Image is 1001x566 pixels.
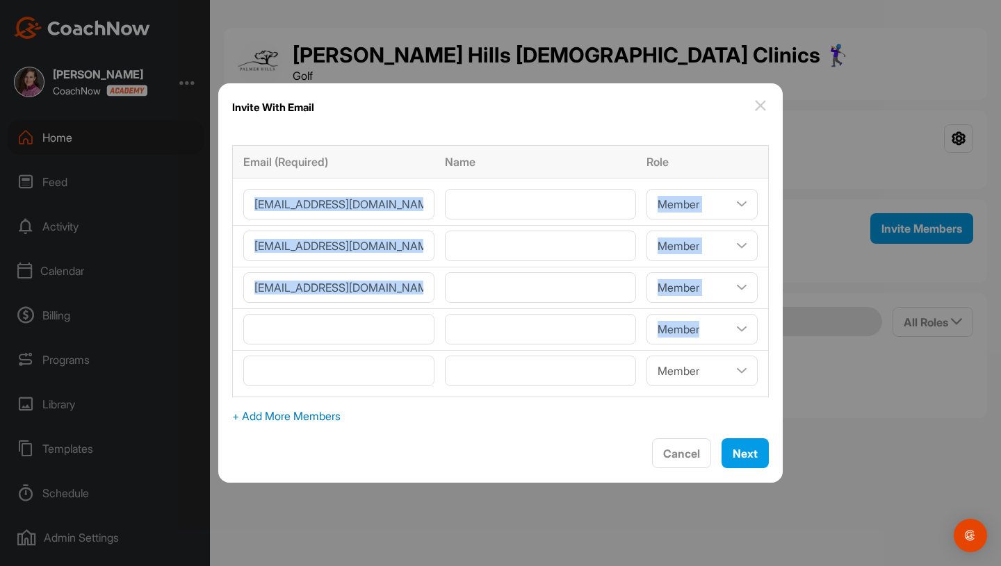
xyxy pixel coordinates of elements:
span: Next [733,447,758,460]
th: Name [440,145,642,178]
div: Open Intercom Messenger [954,519,987,552]
span: + Add More Members [232,408,769,424]
span: Cancel [663,447,700,460]
button: Cancel [652,438,711,468]
button: Next [722,438,769,468]
th: Email (Required) [233,145,440,178]
h1: Invite With Email [232,97,314,117]
img: close [752,97,769,114]
th: Role [642,145,769,178]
